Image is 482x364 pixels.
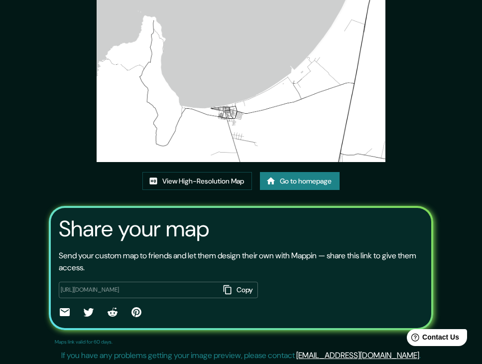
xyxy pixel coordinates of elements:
[219,282,258,298] button: Copy
[61,350,421,362] p: If you have any problems getting your image preview, please contact .
[393,325,471,353] iframe: Help widget launcher
[260,172,340,190] a: Go to homepage
[59,216,209,242] h3: Share your map
[296,350,419,361] a: [EMAIL_ADDRESS][DOMAIN_NAME]
[142,172,252,190] a: View High-Resolution Map
[55,338,113,346] p: Maps link valid for 60 days.
[59,250,423,274] p: Send your custom map to friends and let them design their own with Mappin — share this link to gi...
